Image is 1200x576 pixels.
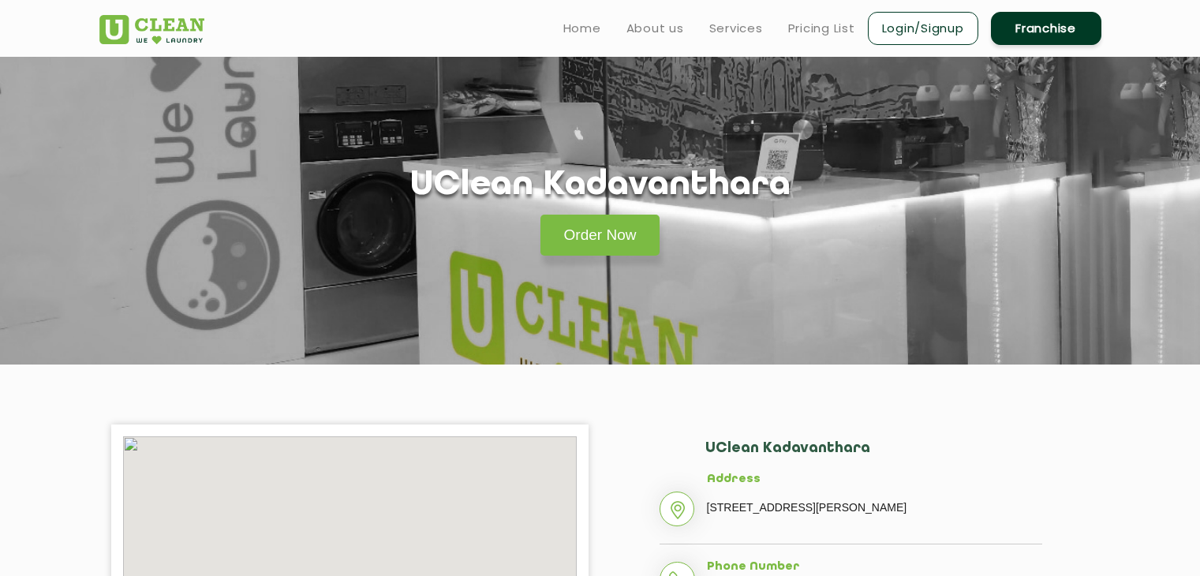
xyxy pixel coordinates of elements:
h1: UClean Kadavanthara [410,166,791,206]
h2: UClean Kadavanthara [705,440,1042,473]
a: Order Now [540,215,660,256]
a: Home [563,19,601,38]
a: Services [709,19,763,38]
a: Franchise [991,12,1101,45]
p: [STREET_ADDRESS][PERSON_NAME] [707,496,1042,519]
img: UClean Laundry and Dry Cleaning [99,15,204,44]
h5: Address [707,473,1042,487]
a: Pricing List [788,19,855,38]
a: About us [626,19,684,38]
h5: Phone Number [707,560,1042,574]
a: Login/Signup [868,12,978,45]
